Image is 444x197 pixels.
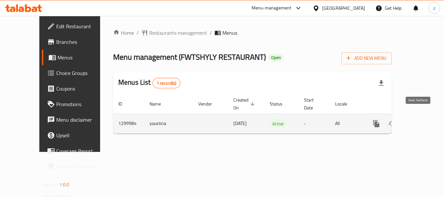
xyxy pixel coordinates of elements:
[233,119,247,128] span: [DATE]
[270,120,286,128] span: Active
[149,29,207,37] span: Restaurants management
[56,147,108,155] span: Coverage Report
[118,78,180,88] h2: Menus List
[42,34,113,50] a: Branches
[210,29,212,37] li: /
[56,116,108,124] span: Menu disclaimer
[384,116,400,131] button: Change Status
[42,128,113,143] a: Upsell
[233,96,257,112] span: Created On
[43,180,59,189] span: Version:
[137,29,139,37] li: /
[59,180,70,189] span: 1.0.0
[56,22,108,30] span: Edit Restaurant
[363,94,436,114] th: Actions
[330,114,363,133] td: All
[322,5,365,12] div: [GEOGRAPHIC_DATA]
[42,96,113,112] a: Promotions
[42,81,113,96] a: Coupons
[141,29,207,37] a: Restaurants management
[433,5,435,12] span: z
[270,100,291,108] span: Status
[42,50,113,65] a: Menus
[42,143,113,159] a: Coverage Report
[42,112,113,128] a: Menu disclaimer
[150,100,169,108] span: Name
[56,85,108,92] span: Coupons
[56,69,108,77] span: Choice Groups
[42,65,113,81] a: Choice Groups
[56,100,108,108] span: Promotions
[113,29,392,37] nav: breadcrumb
[113,29,134,37] a: Home
[58,54,108,61] span: Menus
[118,100,131,108] span: ID
[222,29,237,37] span: Menus
[304,96,322,112] span: Start Date
[153,80,180,86] span: 1 record(s)
[268,54,283,62] div: Open
[144,114,193,133] td: youstina
[42,159,113,174] a: Grocery Checklist
[56,38,108,46] span: Branches
[252,4,292,12] div: Menu-management
[56,131,108,139] span: Upsell
[341,52,392,64] button: Add New Menu
[346,54,386,62] span: Add New Menu
[268,55,283,60] span: Open
[373,75,389,91] div: Export file
[335,100,356,108] span: Locale
[299,114,330,133] td: -
[369,116,384,131] button: more
[113,114,144,133] td: 1299984
[113,94,436,134] table: enhanced table
[42,18,113,34] a: Edit Restaurant
[56,163,108,170] span: Grocery Checklist
[198,100,220,108] span: Vendor
[113,50,266,64] span: Menu management ( FWTSHYLY RESTAURANT )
